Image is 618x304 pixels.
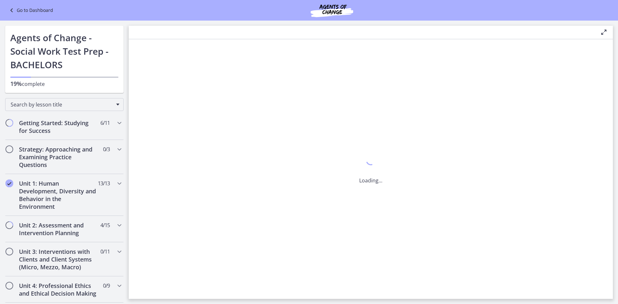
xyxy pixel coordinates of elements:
i: Completed [5,180,13,187]
div: Search by lesson title [5,98,124,111]
div: 1 [359,154,382,169]
h1: Agents of Change - Social Work Test Prep - BACHELORS [10,31,118,71]
h2: Unit 1: Human Development, Diversity and Behavior in the Environment [19,180,98,210]
h2: Unit 2: Assessment and Intervention Planning [19,221,98,237]
p: complete [10,80,118,88]
span: Search by lesson title [11,101,113,108]
a: Go to Dashboard [8,6,53,14]
span: 0 / 9 [103,282,110,290]
span: 6 / 11 [100,119,110,127]
span: 19% [10,80,22,88]
p: Loading... [359,177,382,184]
h2: Getting Started: Studying for Success [19,119,98,134]
span: 13 / 13 [98,180,110,187]
span: 0 / 3 [103,145,110,153]
span: 4 / 15 [100,221,110,229]
h2: Unit 4: Professional Ethics and Ethical Decision Making [19,282,98,297]
span: 0 / 11 [100,248,110,255]
h2: Unit 3: Interventions with Clients and Client Systems (Micro, Mezzo, Macro) [19,248,98,271]
h2: Strategy: Approaching and Examining Practice Questions [19,145,98,169]
img: Agents of Change [293,3,370,18]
